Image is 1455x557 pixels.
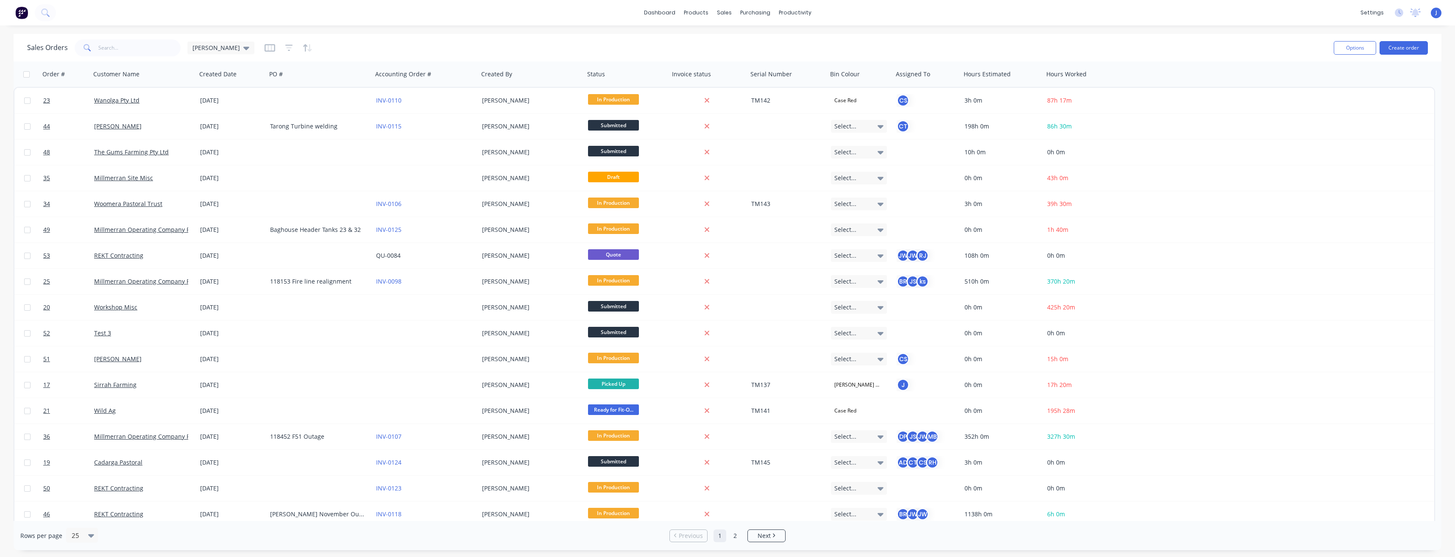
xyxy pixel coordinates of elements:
[964,251,1037,260] div: 108h 0m
[482,355,576,363] div: [PERSON_NAME]
[897,508,929,521] button: BRJWJW
[94,458,142,466] a: Cadarga Pastoral
[588,120,639,131] span: Submitted
[964,200,1037,208] div: 3h 0m
[482,96,576,105] div: [PERSON_NAME]
[916,275,929,288] div: ks
[588,430,639,441] span: In Production
[680,6,713,19] div: products
[43,476,94,501] a: 50
[588,94,639,105] span: In Production
[482,174,576,182] div: [PERSON_NAME]
[1356,6,1388,19] div: settings
[200,381,263,389] div: [DATE]
[43,432,50,441] span: 36
[481,70,512,78] div: Created By
[43,407,50,415] span: 21
[758,532,771,540] span: Next
[94,407,116,415] a: Wild Ag
[964,510,1037,518] div: 1138h 0m
[1047,277,1075,285] span: 370h 20m
[200,174,263,182] div: [DATE]
[679,532,703,540] span: Previous
[482,510,576,518] div: [PERSON_NAME]
[94,277,206,285] a: Millmerran Operating Company Pty Ltd
[834,277,856,286] span: Select...
[43,398,94,423] a: 21
[1047,484,1065,492] span: 0h 0m
[964,458,1037,467] div: 3h 0m
[43,269,94,294] a: 25
[94,432,206,440] a: Millmerran Operating Company Pty Ltd
[43,381,50,389] span: 17
[482,303,576,312] div: [PERSON_NAME]
[834,510,856,518] span: Select...
[43,165,94,191] a: 35
[43,191,94,217] a: 34
[906,456,919,469] div: CT
[200,96,263,105] div: [DATE]
[270,277,364,286] div: 118153 Fire line realignment
[43,458,50,467] span: 19
[831,405,860,416] div: Case Red
[750,70,792,78] div: Serial Number
[897,249,929,262] button: JWJWRJ
[916,430,929,443] div: JW
[200,226,263,234] div: [DATE]
[200,148,263,156] div: [DATE]
[1046,70,1087,78] div: Hours Worked
[200,303,263,312] div: [DATE]
[200,510,263,518] div: [DATE]
[43,243,94,268] a: 53
[43,88,94,113] a: 23
[94,303,137,311] a: Workshop Misc
[834,355,856,363] span: Select...
[896,70,930,78] div: Assigned To
[916,508,929,521] div: JW
[94,122,142,130] a: [PERSON_NAME]
[1047,96,1072,104] span: 87h 17m
[834,432,856,441] span: Select...
[200,432,263,441] div: [DATE]
[200,251,263,260] div: [DATE]
[199,70,237,78] div: Created Date
[482,458,576,467] div: [PERSON_NAME]
[43,148,50,156] span: 48
[751,96,820,105] div: TM142
[43,251,50,260] span: 53
[94,381,137,389] a: Sirrah Farming
[588,353,639,363] span: In Production
[94,484,143,492] a: REKT Contracting
[1047,251,1065,259] span: 0h 0m
[834,251,856,260] span: Select...
[897,456,939,469] button: ADCTCSRH
[1380,41,1428,55] button: Create order
[751,381,820,389] div: TM137
[43,510,50,518] span: 46
[897,94,909,107] button: CS
[964,484,1037,493] div: 0h 0m
[964,355,1037,363] div: 0h 0m
[834,174,856,182] span: Select...
[751,407,820,415] div: TM141
[751,200,820,208] div: TM143
[897,275,929,288] button: BRJSks
[269,70,283,78] div: PO #
[15,6,28,19] img: Factory
[666,529,789,542] ul: Pagination
[748,532,785,540] a: Next page
[482,381,576,389] div: [PERSON_NAME]
[897,275,909,288] div: BR
[1047,226,1068,234] span: 1h 40m
[94,148,169,156] a: The Gums Farming Pty Ltd
[964,329,1037,337] div: 0h 0m
[588,456,639,467] span: Submitted
[376,226,401,234] a: INV-0125
[270,226,364,234] div: Baghouse Header Tanks 23 & 32
[834,303,856,312] span: Select...
[43,484,50,493] span: 50
[376,200,401,208] a: INV-0106
[964,148,1037,156] div: 10h 0m
[830,70,860,78] div: Bin Colour
[200,277,263,286] div: [DATE]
